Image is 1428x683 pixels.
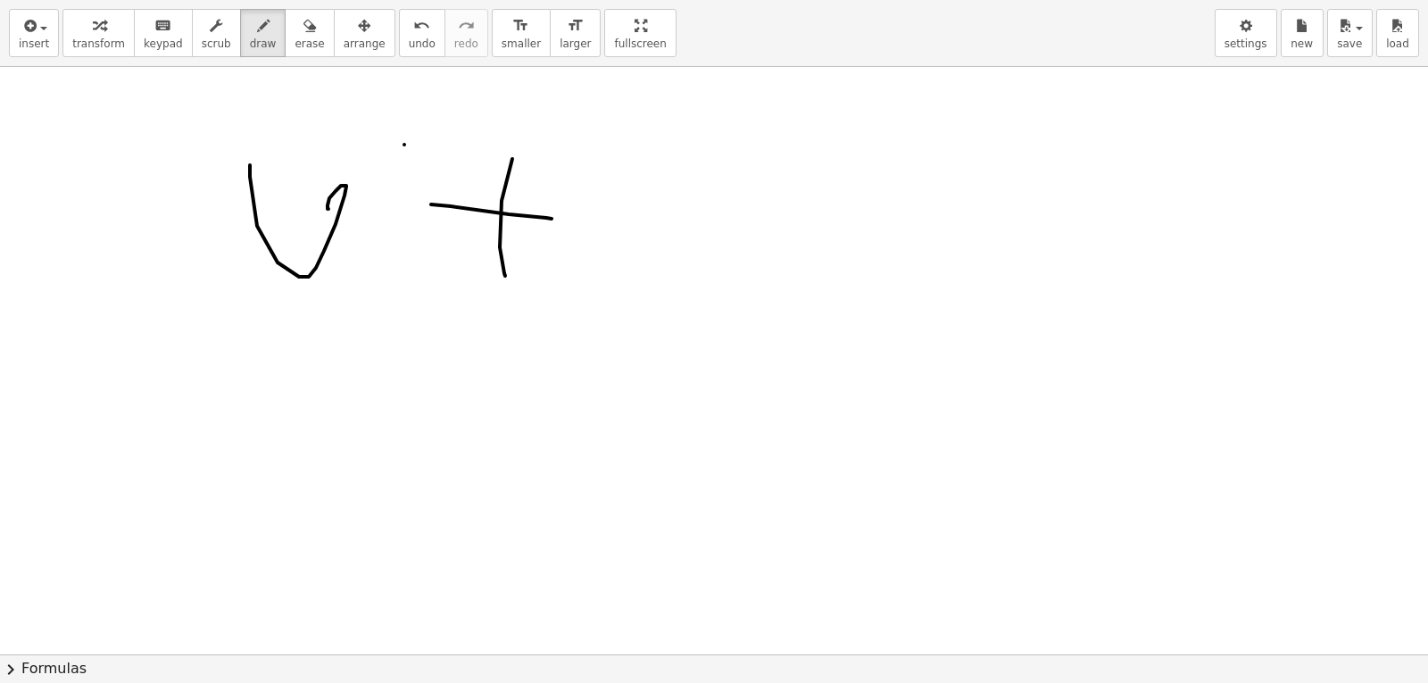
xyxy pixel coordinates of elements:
span: keypad [144,37,183,50]
i: format_size [567,15,584,37]
span: save [1337,37,1362,50]
button: new [1281,9,1324,57]
i: keyboard [154,15,171,37]
span: transform [72,37,125,50]
span: fullscreen [614,37,666,50]
button: format_sizesmaller [492,9,551,57]
span: erase [295,37,324,50]
span: draw [250,37,277,50]
span: scrub [202,37,231,50]
button: format_sizelarger [550,9,601,57]
span: smaller [502,37,541,50]
button: fullscreen [604,9,676,57]
span: redo [454,37,478,50]
button: keyboardkeypad [134,9,193,57]
span: settings [1225,37,1267,50]
span: larger [560,37,591,50]
button: undoundo [399,9,445,57]
button: insert [9,9,59,57]
button: save [1327,9,1373,57]
span: arrange [344,37,386,50]
span: insert [19,37,49,50]
button: scrub [192,9,241,57]
button: transform [62,9,135,57]
i: format_size [512,15,529,37]
i: redo [458,15,475,37]
span: undo [409,37,436,50]
button: erase [285,9,334,57]
i: undo [413,15,430,37]
button: load [1376,9,1419,57]
span: new [1291,37,1313,50]
button: redoredo [444,9,488,57]
button: arrange [334,9,395,57]
button: draw [240,9,286,57]
span: load [1386,37,1409,50]
button: settings [1215,9,1277,57]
